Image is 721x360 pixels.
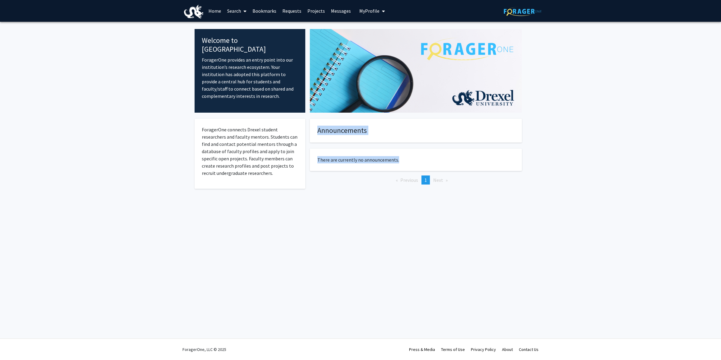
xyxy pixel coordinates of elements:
[310,175,522,185] ul: Pagination
[279,0,304,21] a: Requests
[205,0,224,21] a: Home
[224,0,249,21] a: Search
[400,177,418,183] span: Previous
[202,126,298,177] p: ForagerOne connects Drexel student researchers and faculty mentors. Students can find and contact...
[519,347,538,352] a: Contact Us
[310,29,522,113] img: Cover Image
[317,126,514,135] h4: Announcements
[202,36,298,54] h4: Welcome to [GEOGRAPHIC_DATA]
[184,5,203,18] img: Drexel University Logo
[433,177,443,183] span: Next
[441,347,465,352] a: Terms of Use
[5,333,26,355] iframe: Chat
[328,0,354,21] a: Messages
[304,0,328,21] a: Projects
[409,347,435,352] a: Press & Media
[502,347,513,352] a: About
[249,0,279,21] a: Bookmarks
[317,156,514,163] p: There are currently no announcements.
[183,339,226,360] div: ForagerOne, LLC © 2025
[359,8,380,14] span: My Profile
[471,347,496,352] a: Privacy Policy
[504,7,542,16] img: ForagerOne Logo
[202,56,298,100] p: ForagerOne provides an entry point into our institution’s research ecosystem. Your institution ha...
[424,177,427,183] span: 1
